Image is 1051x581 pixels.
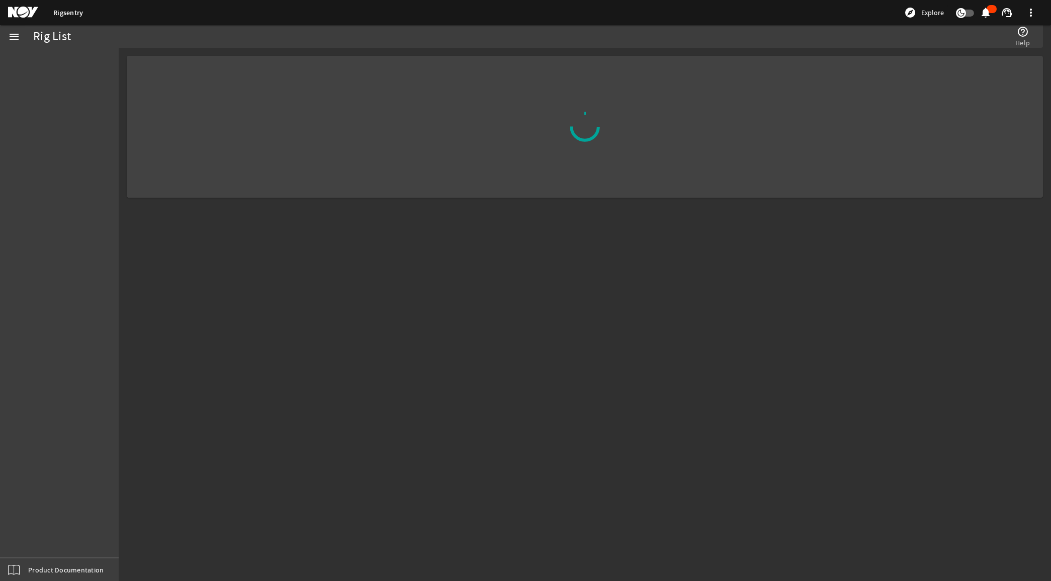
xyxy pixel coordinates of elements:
mat-icon: notifications [980,7,992,19]
mat-icon: support_agent [1001,7,1013,19]
mat-icon: menu [8,31,20,43]
a: Rigsentry [53,8,83,18]
button: Explore [900,5,948,21]
span: Product Documentation [28,565,104,575]
mat-icon: help_outline [1017,26,1029,38]
span: Help [1015,38,1030,48]
button: more_vert [1019,1,1043,25]
div: Rig List [33,32,71,42]
span: Explore [921,8,944,18]
mat-icon: explore [904,7,916,19]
